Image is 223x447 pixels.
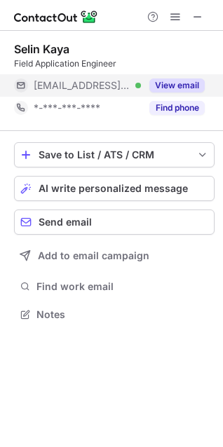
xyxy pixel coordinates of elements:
span: [EMAIL_ADDRESS][DOMAIN_NAME] [34,79,130,92]
button: Send email [14,209,215,235]
img: ContactOut v5.3.10 [14,8,98,25]
span: Add to email campaign [38,250,149,261]
button: AI write personalized message [14,176,215,201]
div: Selin Kaya [14,42,69,56]
span: AI write personalized message [39,183,188,194]
button: Add to email campaign [14,243,215,268]
span: Notes [36,308,209,321]
div: Field Application Engineer [14,57,215,70]
button: Reveal Button [149,78,205,92]
span: Find work email [36,280,209,293]
span: Send email [39,216,92,228]
button: Notes [14,305,215,324]
button: Reveal Button [149,101,205,115]
div: Save to List / ATS / CRM [39,149,190,160]
button: save-profile-one-click [14,142,215,167]
button: Find work email [14,277,215,296]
